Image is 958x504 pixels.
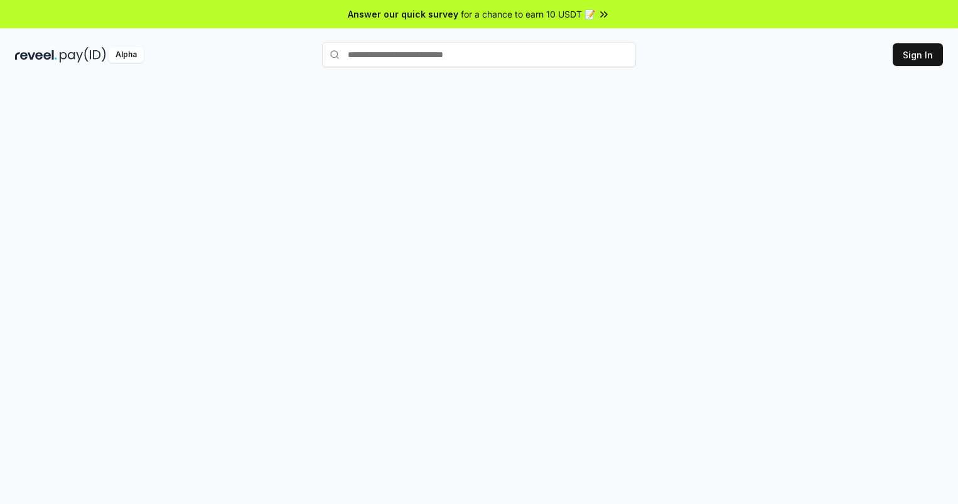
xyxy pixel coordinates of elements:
img: reveel_dark [15,47,57,63]
span: for a chance to earn 10 USDT 📝 [461,8,595,21]
img: pay_id [60,47,106,63]
button: Sign In [893,43,943,66]
div: Alpha [109,47,144,63]
span: Answer our quick survey [348,8,458,21]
